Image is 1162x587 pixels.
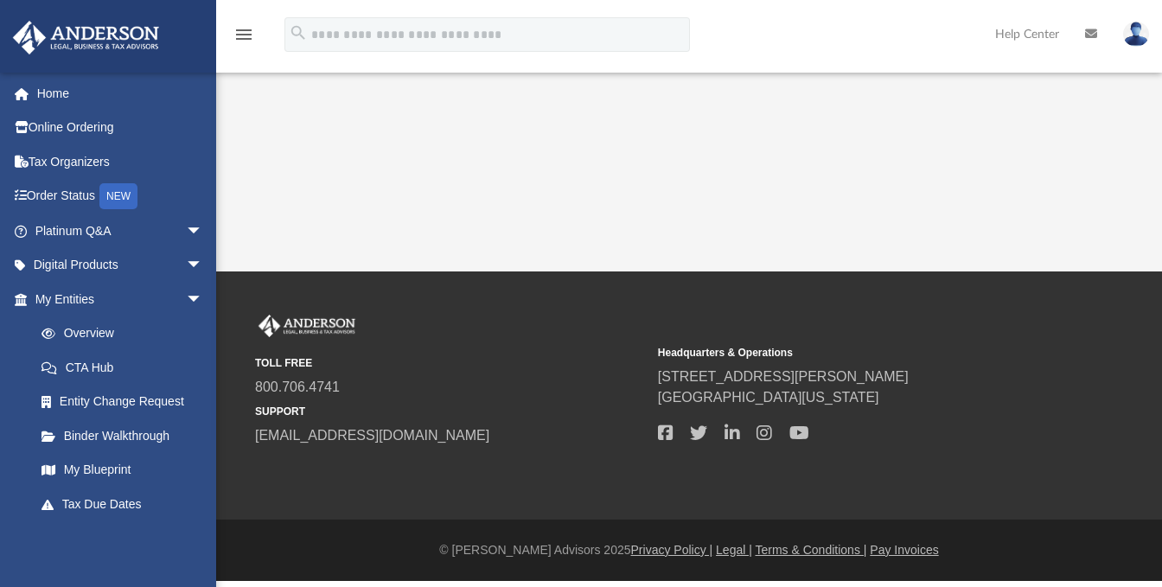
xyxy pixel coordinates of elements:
a: Overview [24,316,229,351]
a: Order StatusNEW [12,179,229,214]
small: SUPPORT [255,404,646,419]
a: Privacy Policy | [631,543,713,557]
a: [GEOGRAPHIC_DATA][US_STATE] [658,390,879,405]
img: Anderson Advisors Platinum Portal [255,315,359,337]
span: arrow_drop_down [186,282,220,317]
a: Home [12,76,229,111]
a: Terms & Conditions | [756,543,867,557]
span: arrow_drop_down [186,248,220,284]
a: My Entitiesarrow_drop_down [12,282,229,316]
a: [STREET_ADDRESS][PERSON_NAME] [658,369,909,384]
span: arrow_drop_down [186,521,220,557]
a: Entity Change Request [24,385,229,419]
a: Binder Walkthrough [24,418,229,453]
a: CTA Hub [24,350,229,385]
a: Tax Organizers [12,144,229,179]
a: menu [233,33,254,45]
a: Online Ordering [12,111,229,145]
img: Anderson Advisors Platinum Portal [8,21,164,54]
a: Platinum Q&Aarrow_drop_down [12,214,229,248]
a: [EMAIL_ADDRESS][DOMAIN_NAME] [255,428,489,443]
i: menu [233,24,254,45]
a: Legal | [716,543,752,557]
a: Tax Due Dates [24,487,229,521]
div: © [PERSON_NAME] Advisors 2025 [216,541,1162,559]
i: search [289,23,308,42]
a: My Blueprint [24,453,220,488]
div: NEW [99,183,137,209]
span: arrow_drop_down [186,214,220,249]
a: 800.706.4741 [255,380,340,394]
a: My [PERSON_NAME] Teamarrow_drop_down [12,521,220,556]
a: Digital Productsarrow_drop_down [12,248,229,283]
a: Pay Invoices [870,543,938,557]
img: User Pic [1123,22,1149,47]
small: TOLL FREE [255,355,646,371]
small: Headquarters & Operations [658,345,1049,360]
